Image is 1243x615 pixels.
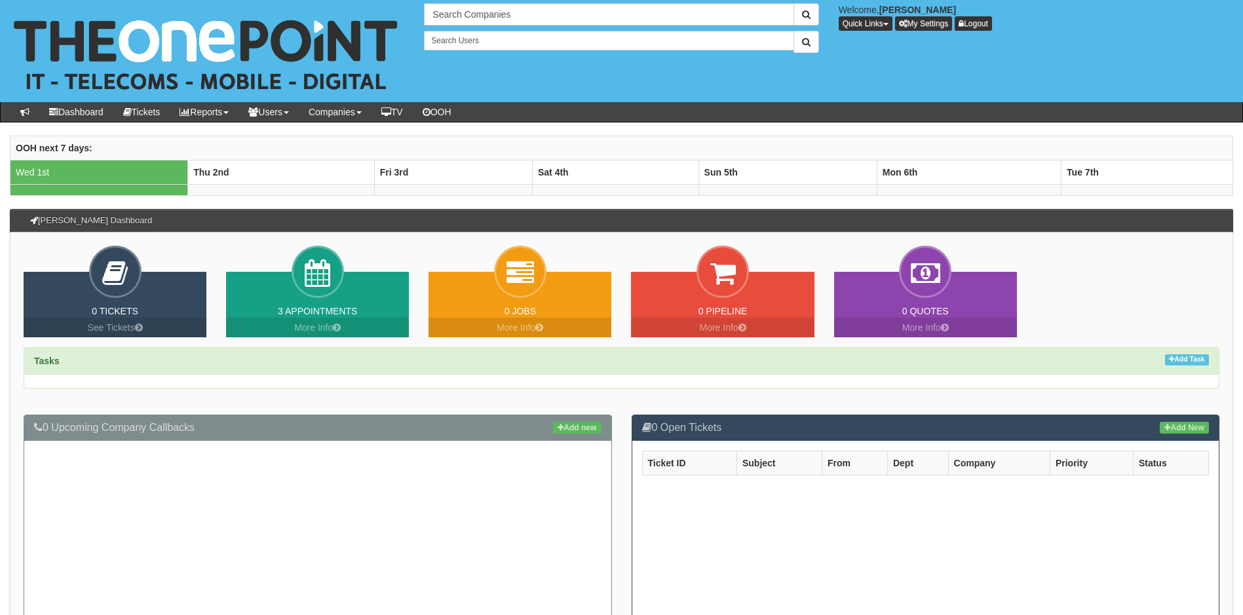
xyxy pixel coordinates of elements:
a: Tickets [113,102,170,122]
a: Add Task [1165,354,1209,365]
a: Users [239,102,299,122]
h3: [PERSON_NAME] Dashboard [24,210,159,232]
th: Mon 6th [877,160,1061,184]
a: TV [372,102,413,122]
a: More Info [834,318,1017,337]
a: 0 Jobs [505,306,536,316]
a: 0 Tickets [92,306,138,316]
a: Logout [955,16,992,31]
a: Add New [1160,422,1209,434]
th: Thu 2nd [188,160,374,184]
th: Fri 3rd [374,160,532,184]
a: 0 Pipeline [698,306,748,316]
a: More Info [429,318,611,337]
strong: Tasks [34,356,60,366]
button: Quick Links [839,16,892,31]
a: Dashboard [39,102,113,122]
th: Dept [887,451,948,475]
a: Companies [299,102,372,122]
th: Sat 4th [532,160,698,184]
th: Ticket ID [642,451,736,475]
input: Search Users [424,31,794,50]
a: My Settings [895,16,953,31]
th: Company [948,451,1050,475]
b: [PERSON_NAME] [879,5,956,15]
th: From [822,451,887,475]
th: OOH next 7 days: [10,136,1233,160]
a: More Info [226,318,409,337]
a: See Tickets [24,318,206,337]
a: 0 Quotes [902,306,949,316]
th: Priority [1050,451,1133,475]
a: Reports [170,102,239,122]
a: OOH [413,102,461,122]
a: Add new [553,422,601,434]
a: 3 Appointments [278,306,357,316]
a: More Info [631,318,814,337]
td: Wed 1st [10,160,188,184]
th: Tue 7th [1061,160,1233,184]
th: Sun 5th [698,160,877,184]
h3: 0 Upcoming Company Callbacks [34,422,602,434]
div: Welcome, [829,3,1243,31]
th: Status [1133,451,1208,475]
input: Search Companies [424,3,794,26]
h3: 0 Open Tickets [642,422,1210,434]
th: Subject [736,451,822,475]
